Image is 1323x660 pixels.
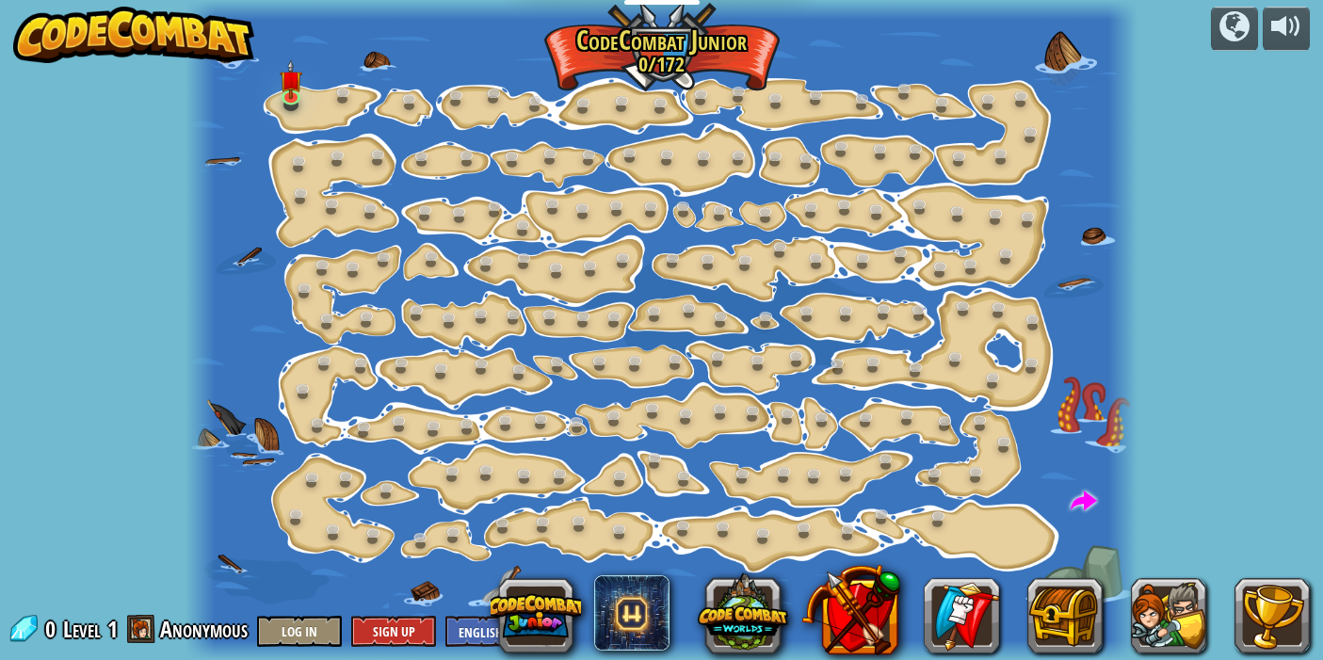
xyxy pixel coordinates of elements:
span: 0 [45,614,61,644]
button: Log In [257,616,342,647]
button: Sign Up [351,616,436,647]
span: Anonymous [160,614,248,644]
img: CodeCombat - Learn how to code by playing a game [13,7,254,63]
span: 1 [107,614,118,644]
img: level-banner-unstarted.png [280,60,302,100]
span: Level [63,614,101,645]
button: Campaigns [1211,7,1258,51]
button: Adjust volume [1263,7,1310,51]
